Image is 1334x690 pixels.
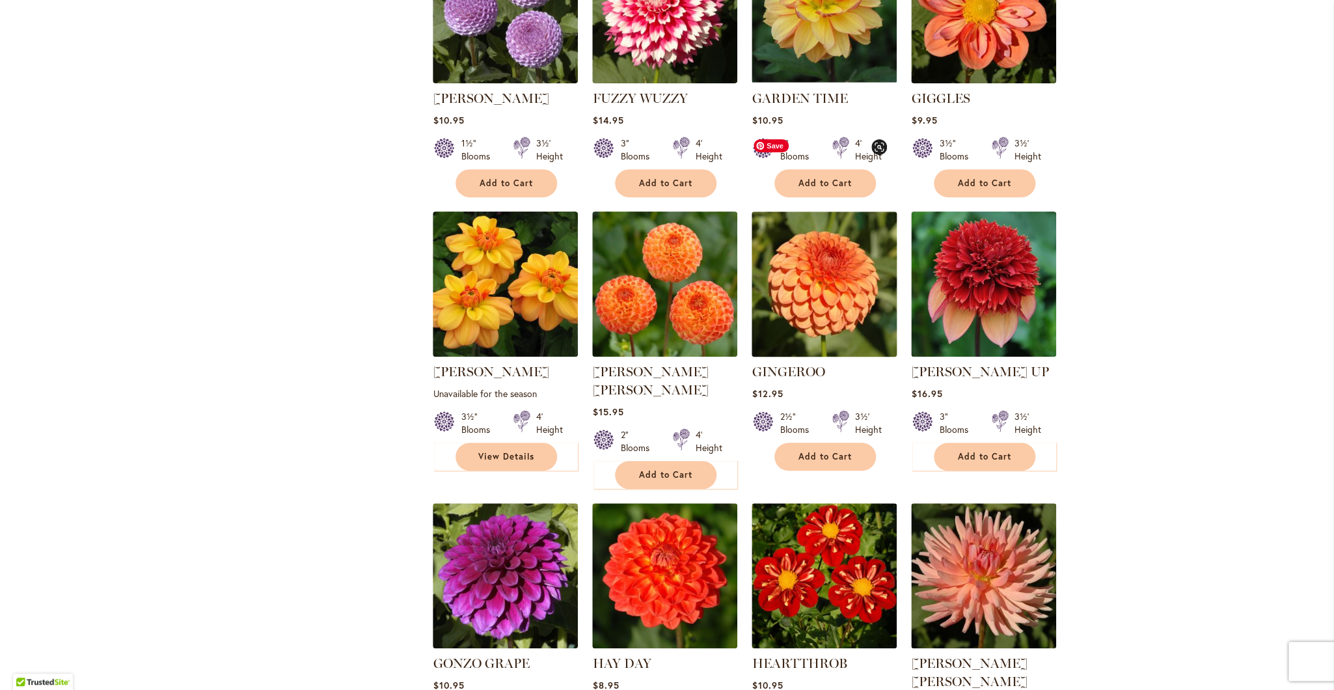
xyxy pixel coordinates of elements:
div: 3½' Height [1014,410,1041,436]
span: $14.95 [592,114,623,126]
span: $15.95 [592,406,623,418]
a: [PERSON_NAME] [PERSON_NAME] [911,655,1027,689]
button: Add to Cart [934,443,1035,471]
a: HAY DAY [592,639,737,651]
img: HEARTTHROB [752,503,897,648]
span: $10.95 [752,114,783,126]
div: 2" Blooms [620,428,657,454]
a: HAY DAY [592,655,651,671]
button: Add to Cart [774,443,876,471]
img: GINGEROO [748,208,901,360]
div: 4' Height [695,137,722,163]
a: GINGEROO [752,347,897,359]
span: Add to Cart [958,178,1011,189]
a: GIGGLES [911,74,1056,86]
div: 3" Blooms [620,137,657,163]
a: [PERSON_NAME] UP [911,364,1048,379]
div: 4" Blooms [780,137,816,163]
a: [PERSON_NAME] [433,364,549,379]
div: 3½' Height [536,137,562,163]
a: GINGEROO [752,364,824,379]
a: FRANK HOLMES [433,74,578,86]
img: Ginger Snap [433,212,578,357]
a: GIGGLES [911,90,970,106]
div: 3" Blooms [939,410,975,436]
img: HAY DAY [592,503,737,648]
span: $9.95 [911,114,937,126]
span: Add to Cart [958,451,1011,462]
div: 3½" Blooms [939,137,975,163]
a: GARDEN TIME [752,90,847,106]
a: View Details [456,443,557,471]
img: HEATHER MARIE [911,503,1056,648]
a: HEARTTHROB [752,639,897,651]
div: 4' Height [854,137,881,163]
img: GONZO GRAPE [433,503,578,648]
a: GONZO GRAPE [433,655,529,671]
span: Add to Cart [480,178,533,189]
div: 4' Height [695,428,722,454]
button: Add to Cart [615,461,716,489]
button: Add to Cart [934,169,1035,197]
span: Save [754,139,789,152]
a: GONZO GRAPE [433,639,578,651]
span: $10.95 [433,114,464,126]
span: $12.95 [752,387,783,400]
span: Add to Cart [798,451,852,462]
a: GINGER WILLO [592,347,737,359]
span: Add to Cart [639,469,692,480]
a: [PERSON_NAME] [433,90,549,106]
a: HEATHER MARIE [911,639,1056,651]
a: HEARTTHROB [752,655,847,671]
button: Add to Cart [774,169,876,197]
a: [PERSON_NAME] [PERSON_NAME] [592,364,708,398]
a: FUZZY WUZZY [592,90,687,106]
div: 2½" Blooms [780,410,816,436]
span: Add to Cart [798,178,852,189]
img: GINGER WILLO [592,212,737,357]
a: FUZZY WUZZY [592,74,737,86]
p: Unavailable for the season [433,387,578,400]
span: Add to Cart [639,178,692,189]
a: GARDEN TIME [752,74,897,86]
div: 3½" Blooms [461,410,497,436]
img: GITTY UP [911,212,1056,357]
div: 4' Height [536,410,562,436]
span: View Details [478,451,534,462]
iframe: Launch Accessibility Center [10,644,46,680]
div: 3½' Height [854,410,881,436]
button: Add to Cart [456,169,557,197]
span: $16.95 [911,387,942,400]
a: Ginger Snap [433,347,578,359]
div: 3½' Height [1014,137,1041,163]
button: Add to Cart [615,169,716,197]
div: 1½" Blooms [461,137,497,163]
a: GITTY UP [911,347,1056,359]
